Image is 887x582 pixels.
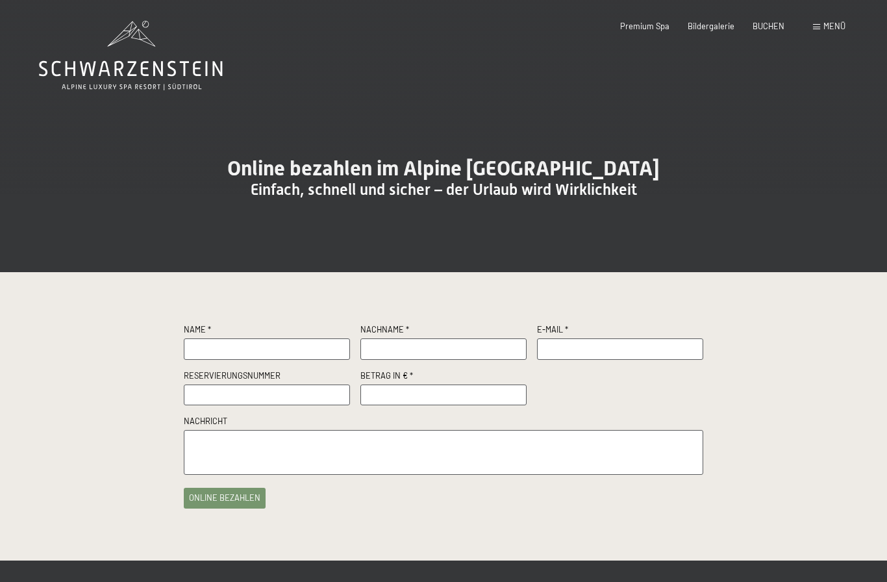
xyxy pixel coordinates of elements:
[823,21,845,31] span: Menü
[688,21,734,31] a: Bildergalerie
[360,324,527,338] label: Nachname *
[184,488,266,509] button: online bezahlen
[753,21,784,31] a: BUCHEN
[360,370,527,385] label: Betrag in € *
[184,324,350,338] label: Name *
[620,21,669,31] a: Premium Spa
[184,416,703,430] label: Nachricht
[184,370,350,385] label: Reservierungsnummer
[251,181,637,199] span: Einfach, schnell und sicher – der Urlaub wird Wirklichkeit
[537,324,703,338] label: E-Mail *
[227,156,660,181] span: Online bezahlen im Alpine [GEOGRAPHIC_DATA]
